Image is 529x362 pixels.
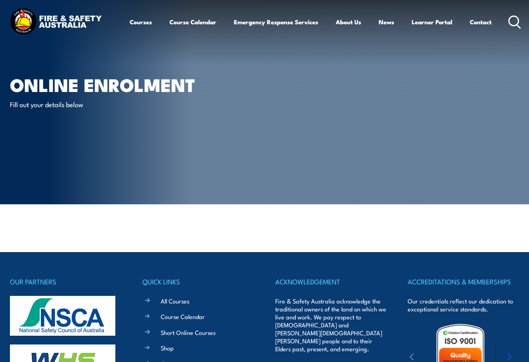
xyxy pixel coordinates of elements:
h4: OUR PARTNERS [10,276,121,287]
h1: Online Enrolment [10,76,206,92]
p: Our credentials reflect our dedication to exceptional service standards. [408,297,519,313]
a: Emergency Response Services [234,12,318,31]
img: nsca-logo-footer [10,296,115,336]
a: Courses [130,12,152,31]
p: Fire & Safety Australia acknowledge the traditional owners of the land on which we live and work.... [275,297,387,353]
h4: QUICK LINKS [142,276,254,287]
a: Short Online Courses [161,328,216,337]
h4: ACKNOWLEDGEMENT [275,276,387,287]
a: All Courses [161,297,189,305]
a: About Us [336,12,361,31]
a: News [379,12,394,31]
a: Shop [161,344,174,352]
h4: ACCREDITATIONS & MEMBERSHIPS [408,276,519,287]
a: Course Calendar [161,312,205,321]
a: Contact [470,12,492,31]
a: Learner Portal [412,12,452,31]
a: Course Calendar [169,12,216,31]
p: Fill out your details below [10,100,155,109]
